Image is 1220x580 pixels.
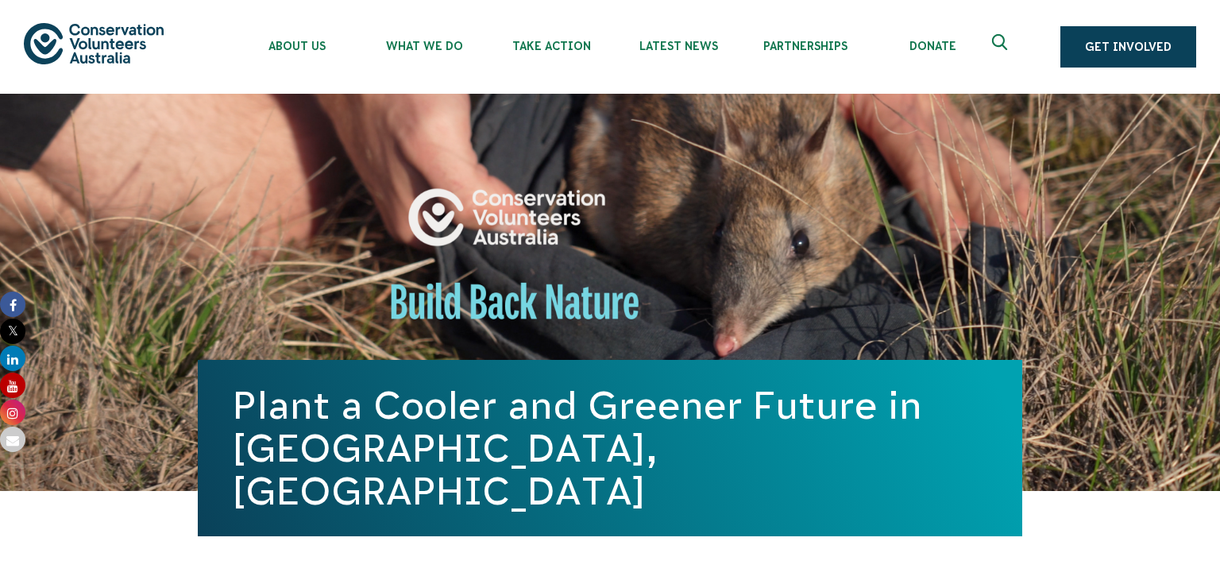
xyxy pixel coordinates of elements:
[234,40,361,52] span: About Us
[983,28,1021,66] button: Expand search box Close search box
[233,384,987,512] h1: Plant a Cooler and Greener Future in [GEOGRAPHIC_DATA], [GEOGRAPHIC_DATA]
[869,40,996,52] span: Donate
[615,40,742,52] span: Latest News
[24,23,164,64] img: logo.svg
[361,40,488,52] span: What We Do
[992,34,1012,60] span: Expand search box
[1060,26,1196,68] a: Get Involved
[742,40,869,52] span: Partnerships
[488,40,615,52] span: Take Action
